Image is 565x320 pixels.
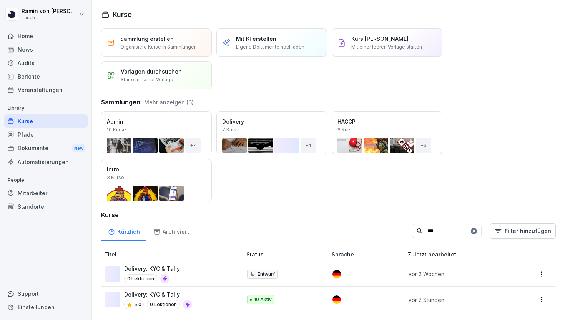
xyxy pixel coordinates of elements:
a: HACCP6 Kurse+3 [332,111,442,154]
p: Zuletzt bearbeitet [408,250,518,258]
p: vor 2 Stunden [409,296,508,304]
p: 10 Kurse [107,126,126,133]
p: Mit KI erstellen [236,35,276,43]
a: Mitarbeiter [4,186,88,200]
p: Status [246,250,329,258]
a: Pfade [4,128,88,141]
a: Einstellungen [4,300,88,314]
p: HACCP [337,117,437,126]
p: Admin [107,117,206,126]
div: New [72,144,85,153]
h3: Kurse [101,210,556,219]
a: Kurse [4,114,88,128]
div: + 4 [301,138,316,153]
a: DokumenteNew [4,141,88,156]
p: Delivery [222,117,321,126]
div: + 3 [416,138,431,153]
p: Mit einer leeren Vorlage starten [351,44,422,50]
p: Starte mit einer Vorlage [121,76,173,83]
p: 0 Lektionen [124,274,157,283]
p: Delivery: KYC & Tally [124,265,180,273]
p: Sammlung erstellen [120,35,174,43]
a: Veranstaltungen [4,83,88,97]
p: Lanch [22,15,78,20]
div: Support [4,287,88,300]
p: Eigene Dokumente hochladen [236,44,304,50]
a: Audits [4,56,88,70]
a: Kürzlich [101,221,146,241]
p: Titel [104,250,243,258]
a: Archiviert [146,221,196,241]
p: 10 Aktiv [254,296,272,303]
p: 3 Kurse [107,174,124,181]
button: Filter hinzufügen [490,223,556,239]
p: Organisiere Kurse in Sammlungen [120,44,197,50]
h1: Kurse [113,9,132,20]
a: News [4,43,88,56]
p: People [4,174,88,186]
a: Delivery7 Kurse+4 [216,111,327,154]
p: Library [4,102,88,114]
img: de.svg [332,295,341,304]
div: Dokumente [4,141,88,156]
a: Berichte [4,70,88,83]
p: 6 Kurse [337,126,355,133]
a: Home [4,29,88,43]
p: Vorlagen durchsuchen [121,67,182,75]
p: 7 Kurse [222,126,239,133]
a: Admin10 Kurse+7 [101,111,212,154]
p: Entwurf [258,271,275,278]
p: Ramin von [PERSON_NAME] [22,8,78,15]
p: 5.0 [134,301,141,308]
p: 0 Lektionen [147,300,180,309]
p: Intro [107,165,206,173]
h3: Sammlungen [101,97,140,107]
button: Mehr anzeigen (6) [144,98,194,106]
p: Sprache [332,250,405,258]
div: + 7 [185,138,201,153]
img: de.svg [332,270,341,278]
a: Standorte [4,200,88,213]
a: Automatisierungen [4,155,88,169]
p: Delivery: KYC & Tally [124,290,192,298]
p: Kurs [PERSON_NAME] [351,35,409,43]
a: Intro3 Kurse [101,159,212,202]
p: vor 2 Wochen [409,270,508,278]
